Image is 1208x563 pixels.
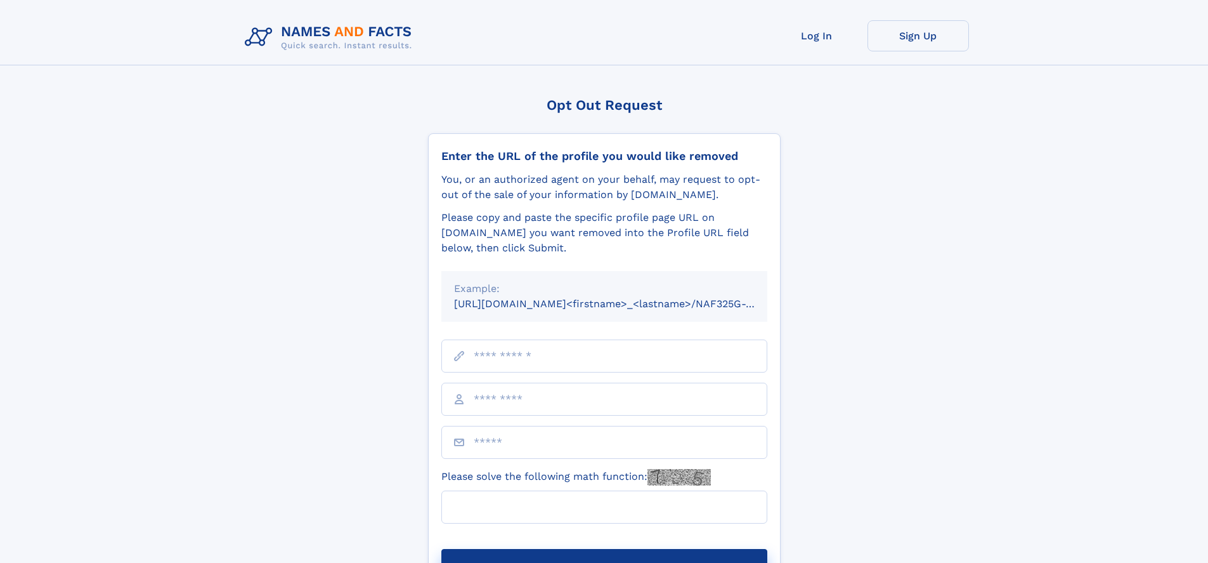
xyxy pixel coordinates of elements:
[441,172,767,202] div: You, or an authorized agent on your behalf, may request to opt-out of the sale of your informatio...
[240,20,422,55] img: Logo Names and Facts
[428,97,781,113] div: Opt Out Request
[441,210,767,256] div: Please copy and paste the specific profile page URL on [DOMAIN_NAME] you want removed into the Pr...
[454,298,791,310] small: [URL][DOMAIN_NAME]<firstname>_<lastname>/NAF325G-xxxxxxxx
[867,20,969,51] a: Sign Up
[441,149,767,163] div: Enter the URL of the profile you would like removed
[454,281,755,296] div: Example:
[441,469,711,486] label: Please solve the following math function:
[766,20,867,51] a: Log In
